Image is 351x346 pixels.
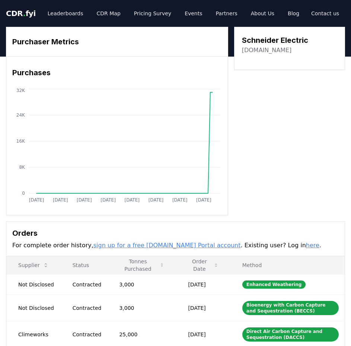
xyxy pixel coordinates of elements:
[12,36,222,47] h3: Purchaser Metrics
[73,304,102,312] div: Contracted
[236,261,339,269] p: Method
[12,228,339,239] h3: Orders
[306,242,319,249] a: here
[149,197,164,203] tspan: [DATE]
[93,242,241,249] a: sign up for a free [DOMAIN_NAME] Portal account
[182,258,224,273] button: Order Date
[128,7,177,20] a: Pricing Survey
[53,197,68,203] tspan: [DATE]
[77,197,92,203] tspan: [DATE]
[19,165,25,170] tspan: 8K
[282,7,305,20] a: Blog
[23,9,26,18] span: .
[245,7,280,20] a: About Us
[107,274,176,295] td: 3,000
[242,327,339,342] div: Direct Air Carbon Capture and Sequestration (DACCS)
[67,261,102,269] p: Status
[242,46,292,55] a: [DOMAIN_NAME]
[176,295,230,321] td: [DATE]
[242,280,306,289] div: Enhanced Weathering
[242,35,308,46] h3: Schneider Electric
[6,9,36,18] span: CDR fyi
[6,274,61,295] td: Not Disclosed
[12,241,339,250] p: For complete order history, . Existing user? Log in .
[107,295,176,321] td: 3,000
[305,7,345,20] a: Contact us
[100,197,116,203] tspan: [DATE]
[172,197,188,203] tspan: [DATE]
[124,197,140,203] tspan: [DATE]
[42,7,89,20] a: Leaderboards
[210,7,243,20] a: Partners
[16,139,25,144] tspan: 16K
[242,301,339,315] div: Bioenergy with Carbon Capture and Sequestration (BECCS)
[29,197,44,203] tspan: [DATE]
[6,8,36,19] a: CDR.fyi
[16,88,25,93] tspan: 32K
[113,258,170,273] button: Tonnes Purchased
[91,7,127,20] a: CDR Map
[176,274,230,295] td: [DATE]
[22,191,25,196] tspan: 0
[12,67,222,78] h3: Purchases
[73,281,102,288] div: Contracted
[16,112,25,118] tspan: 24K
[196,197,211,203] tspan: [DATE]
[6,295,61,321] td: Not Disclosed
[179,7,208,20] a: Events
[12,258,55,273] button: Supplier
[42,7,305,20] nav: Main
[73,331,102,338] div: Contracted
